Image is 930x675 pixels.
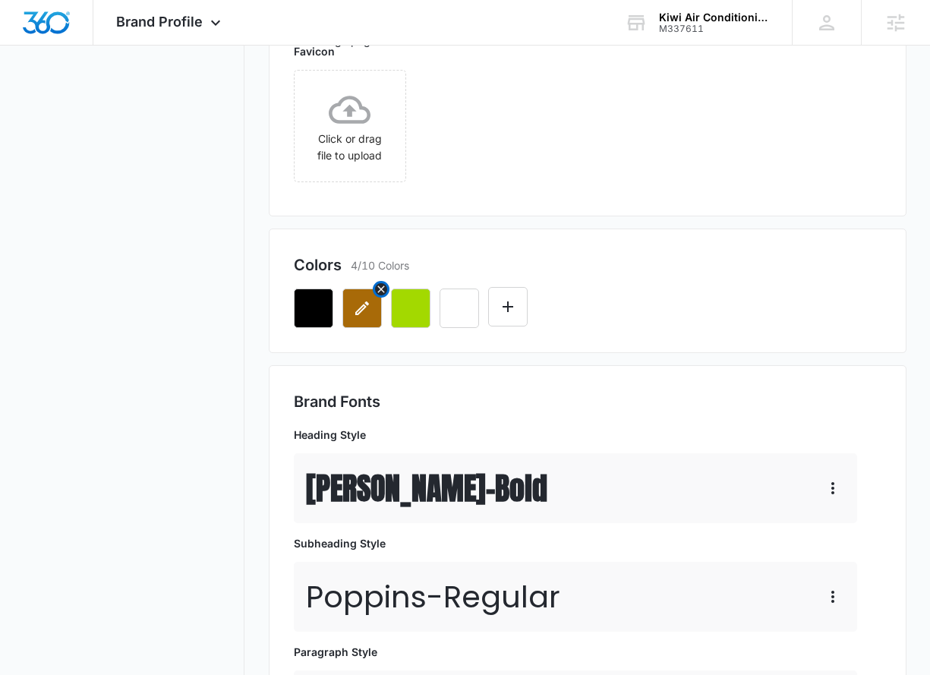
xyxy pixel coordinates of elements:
[294,254,342,276] h2: Colors
[294,390,882,413] h2: Brand Fonts
[391,289,430,328] button: Remove
[294,644,857,660] p: Paragraph Style
[116,14,203,30] span: Brand Profile
[295,71,405,181] span: Click or drag file to upload
[351,257,409,273] p: 4/10 Colors
[294,289,333,328] button: Remove
[306,574,560,620] p: Poppins - Regular
[488,287,528,326] button: Edit Color
[659,11,770,24] div: account name
[440,289,479,328] button: Remove
[294,43,406,59] p: Favicon
[306,465,547,511] p: [PERSON_NAME] - Bold
[294,427,857,443] p: Heading Style
[295,89,405,164] div: Click or drag file to upload
[294,535,857,551] p: Subheading Style
[342,289,382,328] button: Remove
[373,281,389,298] button: Remove
[659,24,770,34] div: account id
